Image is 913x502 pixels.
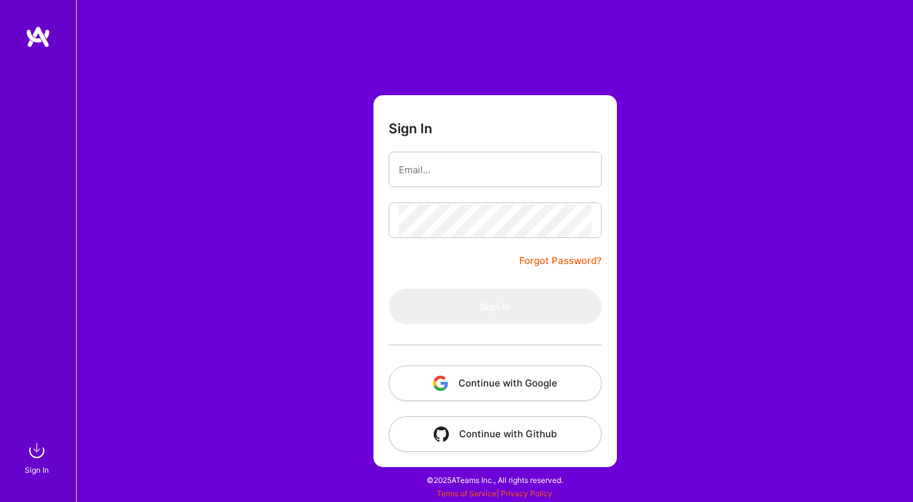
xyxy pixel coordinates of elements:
[25,463,49,477] div: Sign In
[437,489,496,498] a: Terms of Service
[24,438,49,463] img: sign in
[519,253,602,268] a: Forgot Password?
[389,366,602,401] button: Continue with Google
[434,426,449,442] img: icon
[399,154,592,186] input: Email...
[389,416,602,452] button: Continue with Github
[389,289,602,324] button: Sign In
[27,438,49,477] a: sign inSign In
[437,489,552,498] span: |
[501,489,552,498] a: Privacy Policy
[433,376,448,391] img: icon
[76,464,913,496] div: © 2025 ATeams Inc., All rights reserved.
[25,25,51,48] img: logo
[389,121,432,136] h3: Sign In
